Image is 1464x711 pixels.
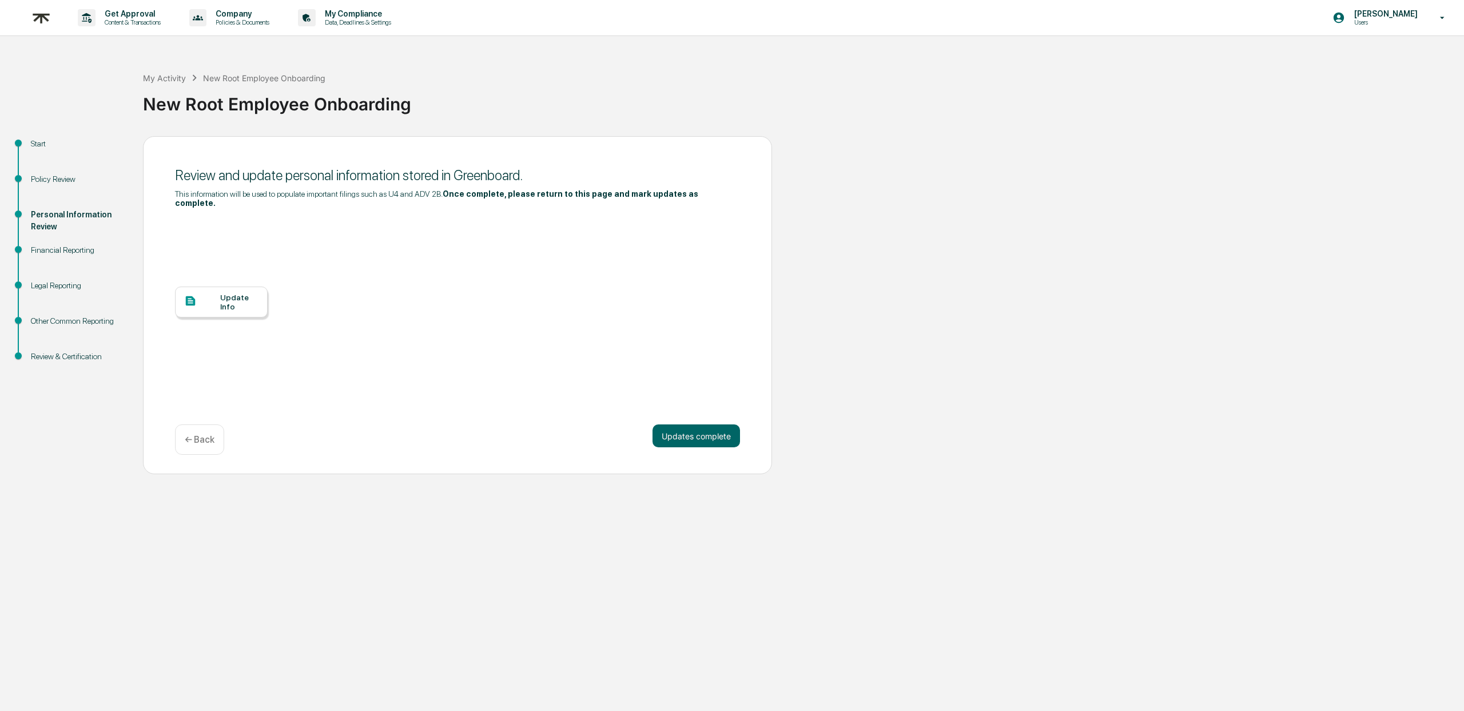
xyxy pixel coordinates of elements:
div: My Activity [143,73,186,83]
p: ← Back [185,434,214,445]
div: Policy Review [31,173,125,185]
div: Financial Reporting [31,244,125,256]
button: Updates complete [653,424,740,447]
div: Review & Certification [31,351,125,363]
div: Other Common Reporting [31,315,125,327]
div: Review and update personal information stored in Greenboard. [175,167,740,184]
p: Users [1345,18,1423,26]
p: Get Approval [96,9,166,18]
p: [PERSON_NAME] [1345,9,1423,18]
iframe: Open customer support [1427,673,1458,704]
p: My Compliance [316,9,397,18]
div: Personal Information Review [31,209,125,233]
b: Once complete, please return to this page and mark updates as complete. [175,189,698,208]
div: Legal Reporting [31,280,125,292]
div: Update Info [220,293,258,311]
div: New Root Employee Onboarding [143,85,1458,114]
img: logo [27,4,55,32]
div: New Root Employee Onboarding [203,73,325,83]
div: This information will be used to populate important filings such as U4 and ADV 2B. [175,189,740,208]
p: Company [206,9,275,18]
p: Content & Transactions [96,18,166,26]
p: Data, Deadlines & Settings [316,18,397,26]
div: Start [31,138,125,150]
p: Policies & Documents [206,18,275,26]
